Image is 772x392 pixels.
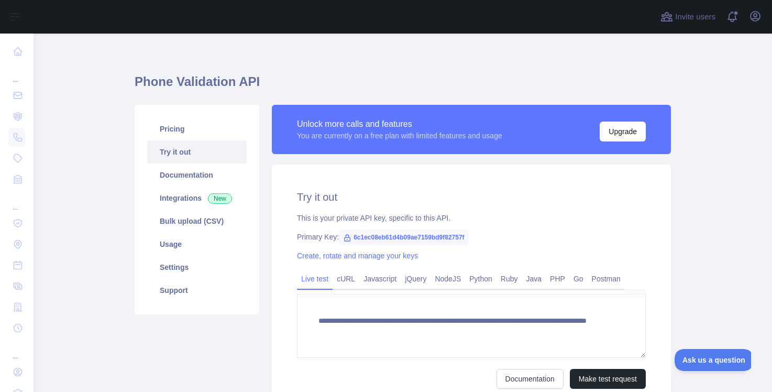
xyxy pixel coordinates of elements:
[570,369,646,389] button: Make test request
[588,270,625,287] a: Postman
[431,270,465,287] a: NodeJS
[297,130,502,141] div: You are currently on a free plan with limited features and usage
[147,140,247,164] a: Try it out
[675,349,751,371] iframe: Toggle Customer Support
[147,279,247,302] a: Support
[333,270,359,287] a: cURL
[497,270,522,287] a: Ruby
[359,270,401,287] a: Javascript
[208,193,232,204] span: New
[147,233,247,256] a: Usage
[8,340,25,361] div: ...
[401,270,431,287] a: jQuery
[147,164,247,187] a: Documentation
[675,11,715,23] span: Invite users
[658,8,718,25] button: Invite users
[522,270,546,287] a: Java
[497,369,564,389] a: Documentation
[297,118,502,130] div: Unlock more calls and features
[147,117,247,140] a: Pricing
[339,230,469,245] span: 6c1ec08eb61d4b09ae7159bd9f82757f
[147,187,247,210] a: Integrations New
[297,232,646,242] div: Primary Key:
[600,122,646,141] button: Upgrade
[8,63,25,84] div: ...
[297,213,646,223] div: This is your private API key, specific to this API.
[569,270,588,287] a: Go
[297,270,333,287] a: Live test
[297,190,646,204] h2: Try it out
[297,252,418,260] a: Create, rotate and manage your keys
[546,270,569,287] a: PHP
[135,73,671,99] h1: Phone Validation API
[465,270,497,287] a: Python
[147,256,247,279] a: Settings
[8,191,25,212] div: ...
[147,210,247,233] a: Bulk upload (CSV)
